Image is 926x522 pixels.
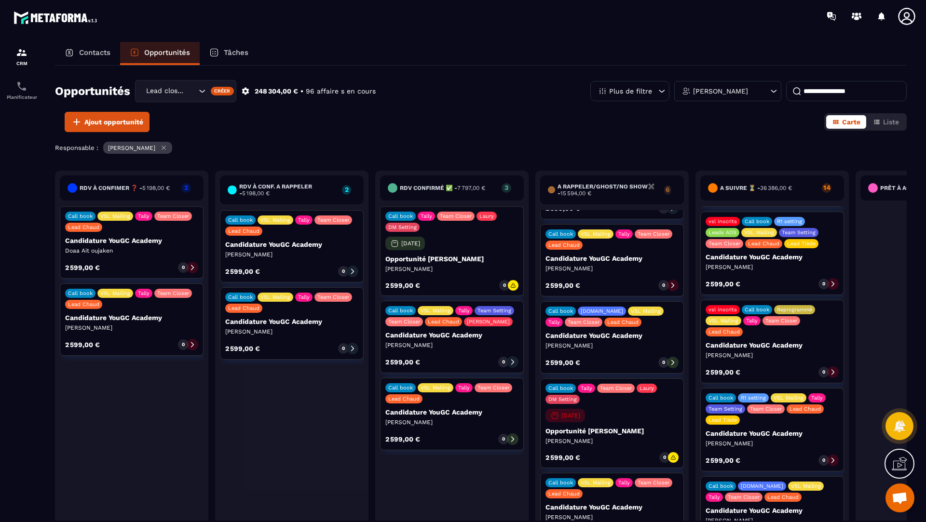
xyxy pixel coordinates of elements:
[228,294,253,300] p: Call book
[545,427,679,435] p: Opportunité [PERSON_NAME]
[502,359,505,365] p: 0
[720,185,792,191] h6: A SUIVRE ⏳ -
[14,9,100,27] img: logo
[791,483,821,489] p: VSL Mailing
[545,205,580,212] p: 2 599,00 €
[479,213,494,219] p: Laury
[2,94,41,100] p: Planificateur
[745,307,769,313] p: Call book
[693,88,748,94] p: [PERSON_NAME]
[548,385,573,391] p: Call book
[545,503,679,511] p: Candidature YouGC Academy
[388,308,413,314] p: Call book
[298,217,310,223] p: Tally
[883,118,899,126] span: Liste
[182,341,185,348] p: 0
[545,513,679,521] p: [PERSON_NAME]
[300,87,303,96] p: •
[548,308,573,314] p: Call book
[298,294,310,300] p: Tally
[741,483,783,489] p: [DOMAIN_NAME]
[777,307,812,313] p: Reprogrammé
[108,145,155,151] p: [PERSON_NAME]
[458,308,470,314] p: Tally
[65,247,198,254] p: Doaa Ait oujaken
[867,115,905,129] button: Liste
[144,86,187,96] span: Lead closing
[385,436,420,442] p: 2 599,00 €
[385,265,518,273] p: [PERSON_NAME]
[545,254,679,262] p: Candidature YouGC Academy
[55,42,120,65] a: Contacts
[822,457,825,464] p: 0
[561,412,580,419] p: [DATE]
[385,341,518,349] p: [PERSON_NAME]
[811,395,823,401] p: Tally
[502,184,511,191] p: 3
[68,301,99,308] p: Lead Chaud
[388,385,413,391] p: Call book
[706,351,839,359] p: [PERSON_NAME]
[211,87,234,95] div: Créer
[65,324,198,332] p: [PERSON_NAME]
[706,457,740,464] p: 2 599,00 €
[826,115,866,129] button: Carte
[157,213,189,219] p: Team Closer
[822,281,825,287] p: 0
[787,241,816,247] p: Lead Tiède
[68,224,99,230] p: Lead Chaud
[80,185,170,191] h6: RDV à confimer ❓ -
[342,186,351,193] p: 2
[708,329,740,335] p: Lead Chaud
[400,185,485,191] h6: Rdv confirmé ✅ -
[746,318,758,324] p: Tally
[65,314,198,321] p: Candidature YouGC Academy
[385,282,420,289] p: 2 599,00 €
[745,218,769,225] p: Call book
[181,184,191,191] p: 2
[84,117,143,127] span: Ajout opportunité
[421,385,450,391] p: VSL Mailing
[225,328,358,335] p: [PERSON_NAME]
[421,213,432,219] p: Tally
[631,308,661,314] p: VSL Mailing
[822,184,831,191] p: 14
[65,341,100,348] p: 2 599,00 €
[545,359,580,366] p: 2 599,00 €
[225,241,358,248] p: Candidature YouGC Academy
[558,183,659,197] h6: A RAPPELER/GHOST/NO SHOW✖️ -
[55,144,98,151] p: Responsable :
[385,255,518,263] p: Opportunité [PERSON_NAME]
[260,294,290,300] p: VSL Mailing
[708,318,738,324] p: VSL Mailing
[65,112,150,132] button: Ajout opportunité
[55,81,130,101] h2: Opportunités
[228,217,253,223] p: Call book
[255,87,298,96] p: 248 304,00 €
[568,319,599,325] p: Team Closer
[706,440,839,447] p: [PERSON_NAME]
[777,218,802,225] p: R1 setting
[545,342,679,349] p: [PERSON_NAME]
[545,282,580,289] p: 2 599,00 €
[750,406,782,412] p: Team Closer
[388,224,417,230] p: DM Setting
[503,282,506,289] p: 0
[618,480,630,486] p: Tally
[748,241,779,247] p: Lead Chaud
[388,213,413,219] p: Call book
[581,308,623,314] p: [DOMAIN_NAME]
[663,454,666,461] p: 0
[2,73,41,107] a: schedulerschedulerPlanificateur
[548,396,577,402] p: DM Setting
[68,213,93,219] p: Call book
[600,385,632,391] p: Team Closer
[65,237,198,244] p: Candidature YouGC Academy
[138,213,150,219] p: Tally
[774,395,803,401] p: VSL Mailing
[388,396,420,402] p: Lead Chaud
[741,395,766,401] p: R1 setting
[706,281,740,287] p: 2 599,00 €
[708,483,733,489] p: Call book
[457,185,485,191] span: 7 797,00 €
